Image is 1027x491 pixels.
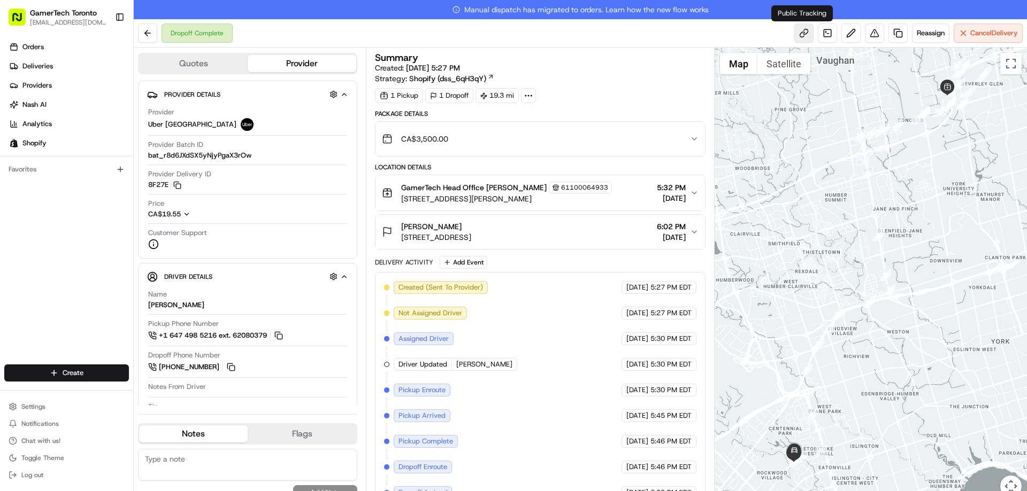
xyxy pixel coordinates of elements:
[956,97,968,108] div: 18
[398,385,446,395] span: Pickup Enroute
[398,360,447,369] span: Driver Updated
[4,450,129,465] button: Toggle Theme
[650,411,692,420] span: 5:45 PM EDT
[823,321,835,333] div: 37
[148,180,181,190] button: 8F27E
[33,166,87,174] span: [PERSON_NAME]
[657,182,686,193] span: 5:32 PM
[788,456,800,467] div: 43
[4,416,129,431] button: Notifications
[970,28,1018,38] span: Cancel Delivery
[813,338,824,349] div: 38
[148,300,204,310] div: [PERSON_NAME]
[398,411,446,420] span: Pickup Arrived
[164,272,212,281] span: Driver Details
[30,18,106,27] button: [EMAIL_ADDRESS][DOMAIN_NAME]
[884,284,895,295] div: 34
[21,166,30,175] img: 1736555255976-a54dd68f-1ca7-489b-9aae-adbdc363a1c4
[148,140,203,150] span: Provider Batch ID
[398,283,483,292] span: Created (Sent To Provider)
[21,239,82,250] span: Knowledge Base
[964,85,976,97] div: 3
[918,106,930,118] div: 24
[241,118,254,131] img: uber-new-logo.jpeg
[148,228,207,238] span: Customer Support
[375,215,704,249] button: [PERSON_NAME][STREET_ADDRESS]6:02 PM[DATE]
[456,360,512,369] span: [PERSON_NAME]
[879,269,891,281] div: 33
[248,425,356,442] button: Flags
[159,331,267,340] span: +1 647 498 5216 ext. 62080379
[21,437,60,445] span: Chat with us!
[854,130,865,142] div: 30
[4,58,133,75] a: Deliveries
[30,7,97,18] span: GamerTech Toronto
[401,221,462,232] span: [PERSON_NAME]
[375,175,704,211] button: GamerTech Head Office [PERSON_NAME]61100064933[STREET_ADDRESS][PERSON_NAME]5:32 PM[DATE]
[148,382,206,392] span: Notes From Driver
[958,61,970,73] div: 14
[148,290,167,299] span: Name
[1000,53,1022,74] button: Toggle fullscreen view
[148,330,285,341] button: +1 647 498 5216 ext. 62080379
[771,5,833,21] div: Public Tracking
[944,97,955,108] div: 10
[401,182,547,193] span: GamerTech Head Office [PERSON_NAME]
[912,24,949,43] button: Reassign
[11,155,28,173] img: Brigitte Vinadas
[4,135,133,152] a: Shopify
[956,90,968,102] div: 4
[6,235,86,254] a: 📗Knowledge Base
[941,93,953,105] div: 8
[398,462,447,472] span: Dropoff Enroute
[911,113,923,124] div: 25
[4,77,133,94] a: Providers
[164,90,220,99] span: Provider Details
[4,4,111,30] button: GamerTech Toronto[EMAIL_ADDRESS][DOMAIN_NAME]
[95,194,117,203] span: [DATE]
[139,55,248,72] button: Quotes
[11,240,19,248] div: 📗
[375,110,705,118] div: Package Details
[148,361,237,373] a: [PHONE_NUMBER]
[48,102,175,113] div: Start new chat
[159,362,219,372] span: [PHONE_NUMBER]
[626,308,648,318] span: [DATE]
[864,128,876,139] div: 29
[943,96,955,108] div: 7
[626,283,648,292] span: [DATE]
[918,107,930,119] div: 22
[918,106,930,118] div: 23
[375,88,423,103] div: 1 Pickup
[657,193,686,204] span: [DATE]
[95,166,117,174] span: [DATE]
[248,55,356,72] button: Provider
[4,38,133,56] a: Orders
[801,363,813,375] div: 39
[21,419,59,428] span: Notifications
[63,368,83,378] span: Create
[22,81,52,90] span: Providers
[89,194,93,203] span: •
[11,139,72,147] div: Past conversations
[720,53,757,74] button: Show street map
[657,232,686,243] span: [DATE]
[650,308,692,318] span: 5:27 PM EDT
[425,88,473,103] div: 1 Dropoff
[917,28,945,38] span: Reassign
[4,96,133,113] a: Nash AI
[806,408,818,420] div: 40
[398,308,462,318] span: Not Assigned Driver
[440,256,487,269] button: Add Event
[650,462,692,472] span: 5:46 PM EDT
[375,73,494,84] div: Strategy:
[954,24,1023,43] button: CancelDelivery
[148,120,236,129] span: Uber [GEOGRAPHIC_DATA]
[90,240,99,248] div: 💻
[626,411,648,420] span: [DATE]
[89,166,93,174] span: •
[650,360,692,369] span: 5:30 PM EDT
[22,42,44,52] span: Orders
[21,195,30,204] img: 1736555255976-a54dd68f-1ca7-489b-9aae-adbdc363a1c4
